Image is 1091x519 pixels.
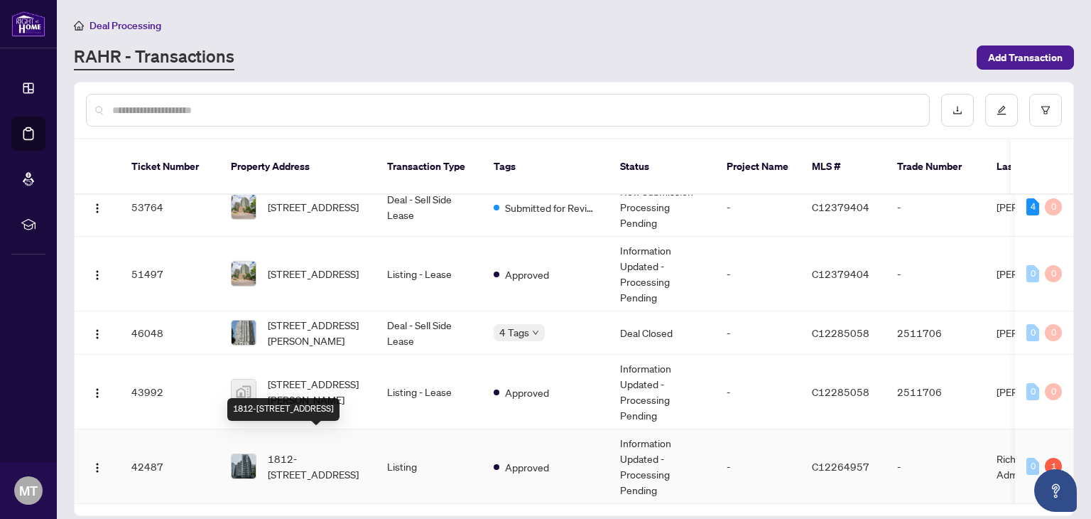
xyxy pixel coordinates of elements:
[376,429,482,504] td: Listing
[812,326,869,339] span: C12285058
[92,328,103,340] img: Logo
[268,376,364,407] span: [STREET_ADDRESS][PERSON_NAME]
[120,237,219,311] td: 51497
[505,385,549,400] span: Approved
[985,94,1018,127] button: edit
[609,311,715,355] td: Deal Closed
[609,355,715,429] td: Information Updated - Processing Pending
[1045,458,1062,475] div: 1
[92,462,103,473] img: Logo
[952,105,962,115] span: download
[19,481,38,501] span: MT
[715,311,800,355] td: -
[268,451,364,482] span: 1812-[STREET_ADDRESS]
[376,311,482,355] td: Deal - Sell Side Lease
[376,355,482,429] td: Listing - Lease
[268,317,364,348] span: [STREET_ADDRESS][PERSON_NAME]
[609,237,715,311] td: Information Updated - Processing Pending
[1041,105,1051,115] span: filter
[886,355,985,429] td: 2511706
[715,355,800,429] td: -
[1045,198,1062,215] div: 0
[532,329,539,336] span: down
[1026,198,1039,215] div: 4
[268,199,359,215] span: [STREET_ADDRESS]
[120,311,219,355] td: 46048
[86,380,109,403] button: Logo
[120,139,219,195] th: Ticket Number
[232,262,256,286] img: thumbnail-img
[988,46,1063,69] span: Add Transaction
[92,387,103,399] img: Logo
[232,321,256,345] img: thumbnail-img
[11,11,45,37] img: logo
[268,266,359,282] span: [STREET_ADDRESS]
[1034,469,1077,512] button: Open asap
[74,21,84,31] span: home
[800,139,886,195] th: MLS #
[227,398,340,421] div: 1812-[STREET_ADDRESS]
[482,139,609,195] th: Tags
[886,139,985,195] th: Trade Number
[715,139,800,195] th: Project Name
[1045,265,1062,282] div: 0
[499,324,529,341] span: 4 Tags
[1045,383,1062,400] div: 0
[232,454,256,478] img: thumbnail-img
[715,178,800,237] td: -
[1026,324,1039,341] div: 0
[505,459,549,475] span: Approved
[86,321,109,344] button: Logo
[376,178,482,237] td: Deal - Sell Side Lease
[92,203,103,214] img: Logo
[1026,458,1039,475] div: 0
[977,46,1074,70] button: Add Transaction
[1026,383,1039,400] div: 0
[92,269,103,281] img: Logo
[1029,94,1062,127] button: filter
[812,385,869,398] span: C12285058
[715,429,800,504] td: -
[120,429,219,504] td: 42487
[886,178,985,237] td: -
[232,195,256,219] img: thumbnail-img
[505,267,549,282] span: Approved
[219,139,376,195] th: Property Address
[86,196,109,218] button: Logo
[74,45,234,70] a: RAHR - Transactions
[609,139,715,195] th: Status
[376,139,482,195] th: Transaction Type
[886,429,985,504] td: -
[376,237,482,311] td: Listing - Lease
[609,178,715,237] td: New Submission - Processing Pending
[86,455,109,478] button: Logo
[812,460,869,473] span: C12264957
[89,19,161,32] span: Deal Processing
[812,200,869,213] span: C12379404
[812,267,869,280] span: C12379404
[120,178,219,237] td: 53764
[941,94,974,127] button: download
[886,237,985,311] td: -
[609,429,715,504] td: Information Updated - Processing Pending
[715,237,800,311] td: -
[505,200,597,215] span: Submitted for Review
[120,355,219,429] td: 43992
[86,262,109,285] button: Logo
[1026,265,1039,282] div: 0
[886,311,985,355] td: 2511706
[997,105,1006,115] span: edit
[232,380,256,404] img: thumbnail-img
[1045,324,1062,341] div: 0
